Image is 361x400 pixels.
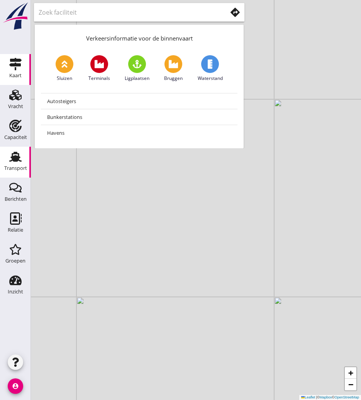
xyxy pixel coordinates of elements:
[345,367,356,379] a: Zoom in
[47,112,231,122] div: Bunkerstations
[9,73,22,78] div: Kaart
[164,55,183,82] a: Bruggen
[164,75,183,82] span: Bruggen
[334,395,359,399] a: OpenStreetMap
[320,395,332,399] a: Mapbox
[5,197,27,202] div: Berichten
[348,380,353,389] span: −
[4,135,27,140] div: Capaciteit
[47,97,231,106] div: Autosteigers
[8,227,23,232] div: Relatie
[88,75,110,82] span: Terminals
[47,128,231,137] div: Havens
[57,75,72,82] span: Sluizen
[301,395,315,399] a: Leaflet
[299,395,361,400] div: © ©
[56,55,73,82] a: Sluizen
[198,75,223,82] span: Waterstand
[35,25,244,49] div: Verkeersinformatie voor de binnenvaart
[125,55,149,82] a: Ligplaatsen
[4,166,27,171] div: Transport
[8,378,23,394] i: account_circle
[5,258,25,263] div: Groepen
[198,55,223,82] a: Waterstand
[348,368,353,378] span: +
[316,395,317,399] span: |
[39,6,216,19] input: Zoek faciliteit
[88,55,110,82] a: Terminals
[2,2,29,31] img: logo-small.a267ee39.svg
[125,75,149,82] span: Ligplaatsen
[345,379,356,390] a: Zoom out
[8,289,23,294] div: Inzicht
[8,104,23,109] div: Vracht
